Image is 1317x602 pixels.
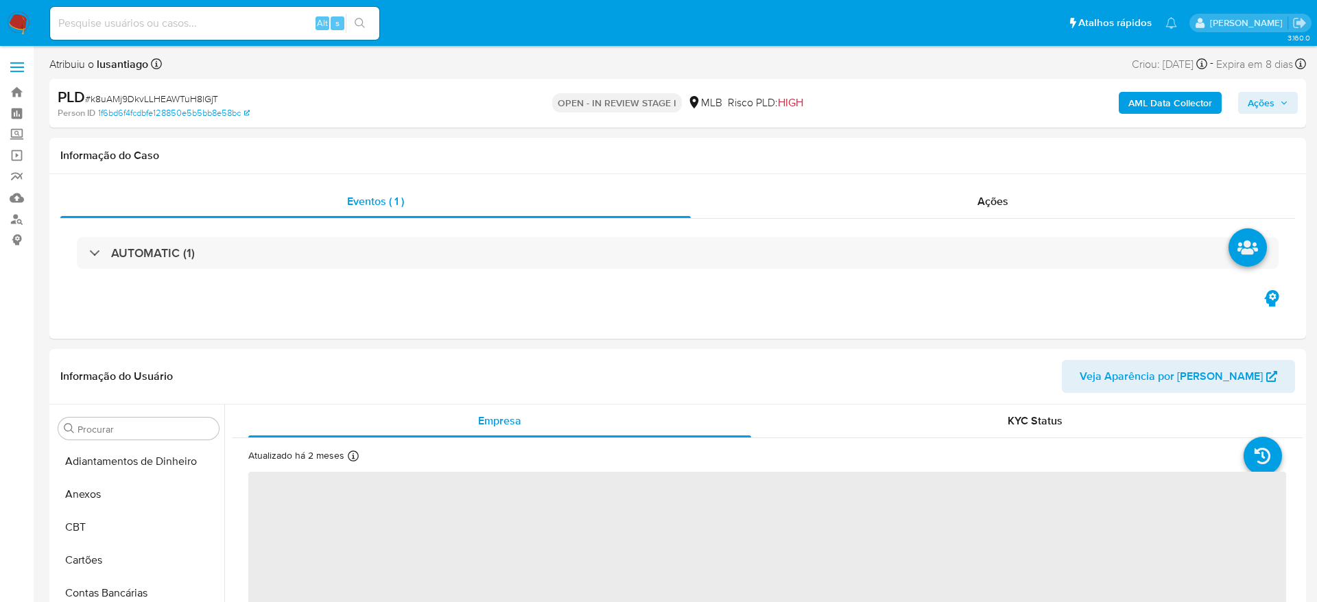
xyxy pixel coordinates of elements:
b: PLD [58,86,85,108]
p: OPEN - IN REVIEW STAGE I [552,93,682,112]
button: Anexos [53,478,224,511]
p: lucas.santiago@mercadolivre.com [1210,16,1288,29]
span: Ações [977,193,1008,209]
span: # k8uAMj9DkvLLHEAWTuH8lGjT [85,92,218,106]
div: AUTOMATIC (1) [77,237,1279,269]
button: Ações [1238,92,1298,114]
button: Cartões [53,544,224,577]
span: Ações [1248,92,1274,114]
span: Veja Aparência por [PERSON_NAME] [1080,360,1263,393]
a: Notificações [1165,17,1177,29]
button: CBT [53,511,224,544]
div: Criou: [DATE] [1132,55,1207,73]
b: Person ID [58,107,95,119]
button: Adiantamentos de Dinheiro [53,445,224,478]
span: - [1210,55,1213,73]
a: Sair [1292,16,1307,30]
span: Alt [317,16,328,29]
h3: AUTOMATIC (1) [111,245,195,261]
span: HIGH [778,95,803,110]
input: Pesquise usuários ou casos... [50,14,379,32]
button: search-icon [346,14,374,33]
span: Atalhos rápidos [1078,16,1152,30]
span: Eventos ( 1 ) [347,193,404,209]
span: Atribuiu o [49,57,148,72]
button: Procurar [64,423,75,434]
span: Risco PLD: [728,95,803,110]
b: AML Data Collector [1128,92,1212,114]
h1: Informação do Caso [60,149,1295,162]
button: Veja Aparência por [PERSON_NAME] [1062,360,1295,393]
button: AML Data Collector [1119,92,1222,114]
p: Atualizado há 2 meses [248,449,344,462]
span: s [335,16,340,29]
div: MLB [687,95,722,110]
span: Expira em 8 dias [1216,57,1293,72]
span: KYC Status [1008,413,1063,429]
b: lusantiago [94,56,148,72]
input: Procurar [78,423,213,435]
h1: Informação do Usuário [60,370,173,383]
span: Empresa [478,413,521,429]
a: 1f6bd6f4fcdbfe128850e5b5bb8e58bc [98,107,250,119]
